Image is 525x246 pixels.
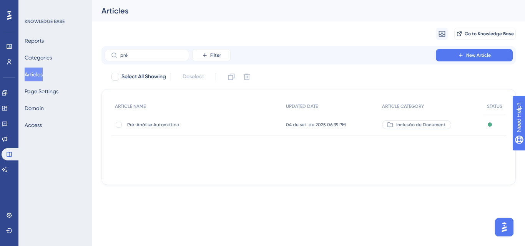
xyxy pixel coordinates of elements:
span: Need Help? [18,2,48,11]
button: Filter [192,49,231,61]
span: 04 de set. de 2025 06:39 PM [286,122,346,128]
div: KNOWLEDGE BASE [25,18,65,25]
iframe: UserGuiding AI Assistant Launcher [493,216,516,239]
span: UPDATED DATE [286,103,318,109]
button: Deselect [176,70,211,84]
input: Search [120,53,183,58]
span: STATUS [487,103,502,109]
span: ARTICLE CATEGORY [382,103,424,109]
span: Filter [210,52,221,58]
span: Inclusão de Document [396,122,445,128]
button: Access [25,118,42,132]
button: New Article [436,49,513,61]
button: Go to Knowledge Base [454,28,516,40]
button: Reports [25,34,44,48]
div: Articles [101,5,497,16]
button: Page Settings [25,84,58,98]
span: Select All Showing [121,72,166,81]
span: New Article [466,52,491,58]
span: Go to Knowledge Base [465,31,514,37]
span: ARTICLE NAME [115,103,146,109]
button: Articles [25,68,43,81]
span: Pré-Análise Automática [127,122,250,128]
span: Deselect [183,72,204,81]
button: Domain [25,101,44,115]
button: Categories [25,51,52,64]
